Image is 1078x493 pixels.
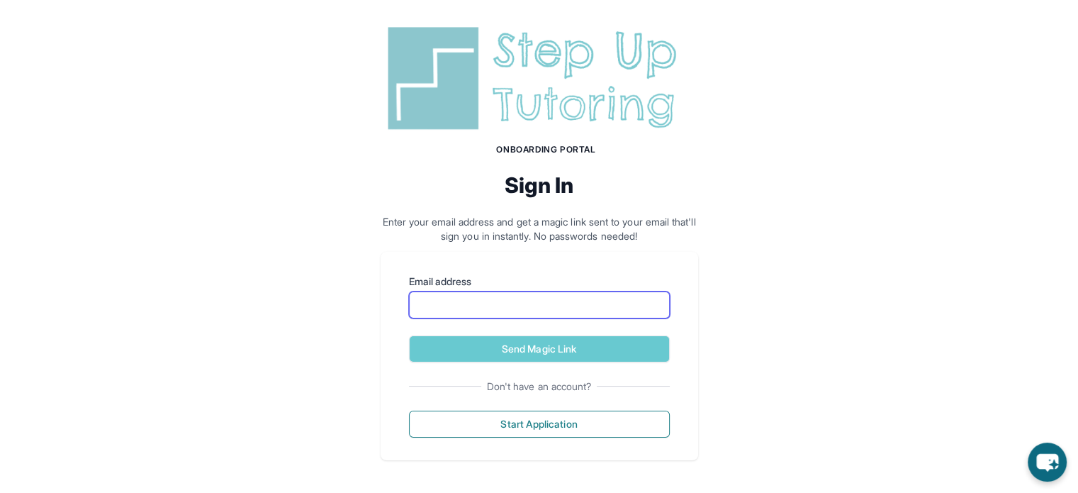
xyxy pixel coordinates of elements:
h2: Sign In [381,172,698,198]
label: Email address [409,275,670,289]
img: Step Up Tutoring horizontal logo [381,21,698,135]
p: Enter your email address and get a magic link sent to your email that'll sign you in instantly. N... [381,215,698,243]
button: Start Application [409,411,670,438]
button: chat-button [1028,443,1067,482]
h1: Onboarding Portal [395,144,698,155]
button: Send Magic Link [409,336,670,362]
span: Don't have an account? [481,380,597,394]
